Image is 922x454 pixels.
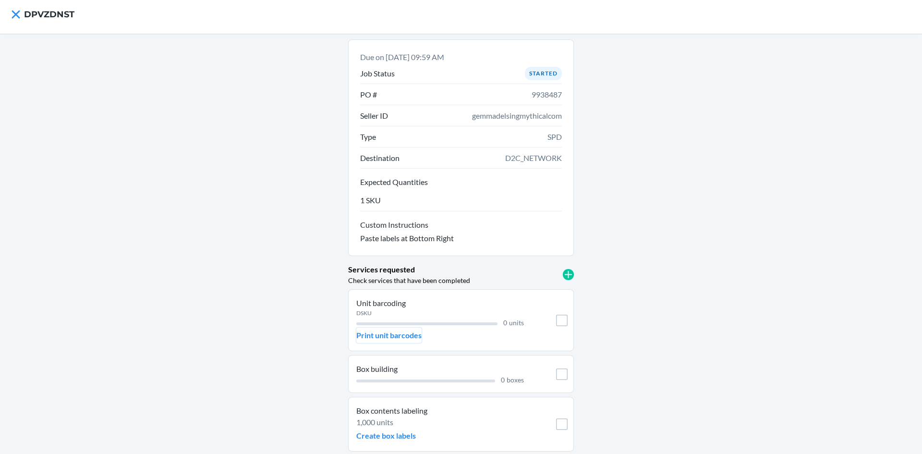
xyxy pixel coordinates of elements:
p: Box building [356,363,524,375]
p: 1 SKU [360,195,381,206]
button: Create box labels [356,428,416,443]
p: Paste labels at Bottom Right [360,233,454,244]
p: Destination [360,152,400,164]
span: 9938487 [532,89,562,100]
p: Type [360,131,376,143]
p: Seller ID [360,110,388,122]
p: Print unit barcodes [356,330,422,341]
p: Create box labels [356,430,416,442]
span: D2C_NETWORK [505,152,562,164]
p: Expected Quantities [360,176,562,188]
h4: DPVZDNST [24,8,74,21]
p: Box contents labeling [356,405,524,417]
span: SPD [547,131,562,143]
p: Job Status [360,68,395,79]
p: Unit barcoding [356,297,524,309]
p: Check services that have been completed [348,275,470,285]
p: Due on [DATE] 09:59 AM [360,51,562,63]
span: boxes [507,376,524,384]
span: units [509,319,524,327]
p: 1,000 units [356,417,393,428]
span: 0 [503,319,507,327]
p: Services requested [348,264,415,275]
div: Started [525,67,562,80]
p: DSKU [356,309,372,318]
button: Print unit barcodes [356,328,422,343]
span: 0 [501,376,505,384]
span: gemmadelsingmythicalcom [472,110,562,122]
button: Expected Quantities [360,176,562,190]
p: Custom Instructions [360,219,562,231]
button: Custom Instructions [360,219,562,233]
p: PO # [360,89,377,100]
